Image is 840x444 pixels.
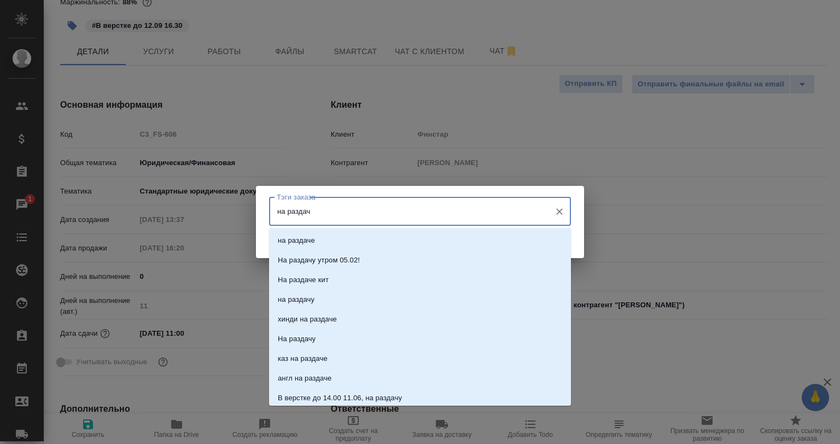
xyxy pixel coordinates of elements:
[278,235,315,246] p: на раздаче
[278,274,329,285] p: На раздаче кит
[278,393,402,404] p: В верстке до 14.00 11.06, на раздачу
[278,334,316,344] p: На раздачу
[552,204,567,219] button: Очистить
[278,314,337,325] p: хинди на раздаче
[278,294,314,305] p: на раздачу
[278,373,331,384] p: англ на раздаче
[278,353,328,364] p: каз на раздаче
[278,255,360,266] p: На раздачу утром 05.02!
